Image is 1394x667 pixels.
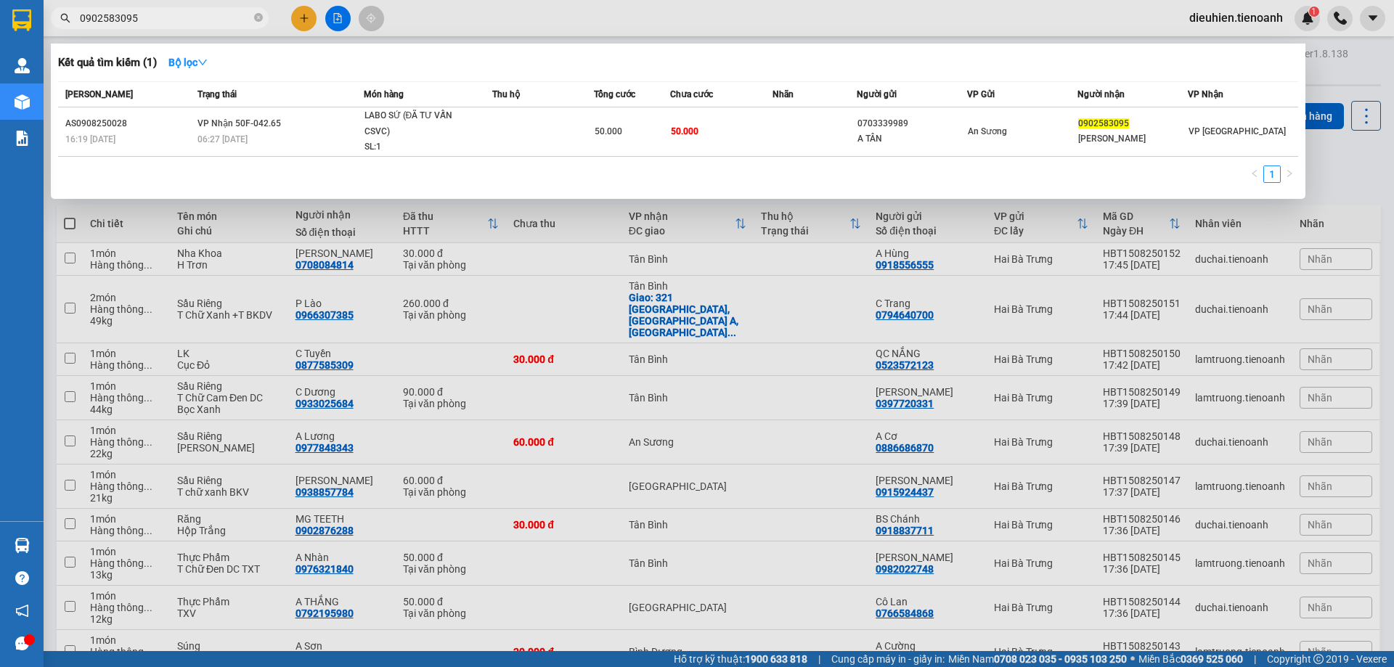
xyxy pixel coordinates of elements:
img: logo-vxr [12,9,31,31]
span: 50.000 [595,126,622,136]
span: left [1250,169,1259,178]
input: Tìm tên, số ĐT hoặc mã đơn [80,10,251,26]
span: notification [15,604,29,618]
span: Thu hộ [492,89,520,99]
span: Trạng thái [197,89,237,99]
span: search [60,13,70,23]
span: Người gửi [857,89,897,99]
button: Bộ lọcdown [157,51,219,74]
div: A TÂN [857,131,966,147]
li: 1 [1263,165,1281,183]
img: warehouse-icon [15,58,30,73]
span: close-circle [254,13,263,22]
img: solution-icon [15,131,30,146]
img: warehouse-icon [15,94,30,110]
span: right [1285,169,1294,178]
img: warehouse-icon [15,538,30,553]
span: VP Nhận [1188,89,1223,99]
div: LABO SỨ (ĐÃ TƯ VẤN CSVC) [364,108,473,139]
span: VP Nhận 50F-042.65 [197,118,281,128]
div: SL: 1 [364,139,473,155]
span: Món hàng [364,89,404,99]
button: right [1281,165,1298,183]
span: VP Gửi [967,89,995,99]
span: Chưa cước [670,89,713,99]
span: [PERSON_NAME] [65,89,133,99]
div: [PERSON_NAME] [1078,131,1187,147]
span: Nhãn [773,89,794,99]
span: Tổng cước [594,89,635,99]
span: message [15,637,29,650]
div: AS0908250028 [65,116,193,131]
button: left [1246,165,1263,183]
span: An Sương [968,126,1007,136]
a: 1 [1264,166,1280,182]
h3: Kết quả tìm kiếm ( 1 ) [58,55,157,70]
span: 50.000 [671,126,698,136]
span: Người nhận [1077,89,1125,99]
span: close-circle [254,12,263,25]
li: Next Page [1281,165,1298,183]
span: VP [GEOGRAPHIC_DATA] [1189,126,1286,136]
strong: Bộ lọc [168,57,208,68]
div: 0703339989 [857,116,966,131]
span: 0902583095 [1078,118,1129,128]
span: question-circle [15,571,29,585]
span: 06:27 [DATE] [197,134,248,144]
span: down [197,57,208,67]
span: 16:19 [DATE] [65,134,115,144]
li: Previous Page [1246,165,1263,183]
